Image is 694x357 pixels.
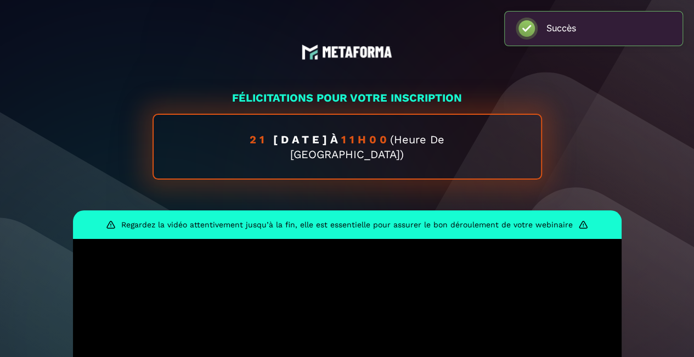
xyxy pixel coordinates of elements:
[106,220,116,230] img: warning
[273,133,330,146] span: [DATE]
[73,90,622,105] p: FÉLICITATIONS POUR VOTRE INSCRIPTION
[250,133,273,146] span: 21
[121,220,573,229] p: Regardez la vidéo attentivement jusqu’à la fin, elle est essentielle pour assurer le bon déroulem...
[341,133,390,146] span: 11h00
[153,114,542,180] div: à
[578,220,588,230] img: warning
[302,44,392,60] img: logo
[546,21,672,35] div: Succès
